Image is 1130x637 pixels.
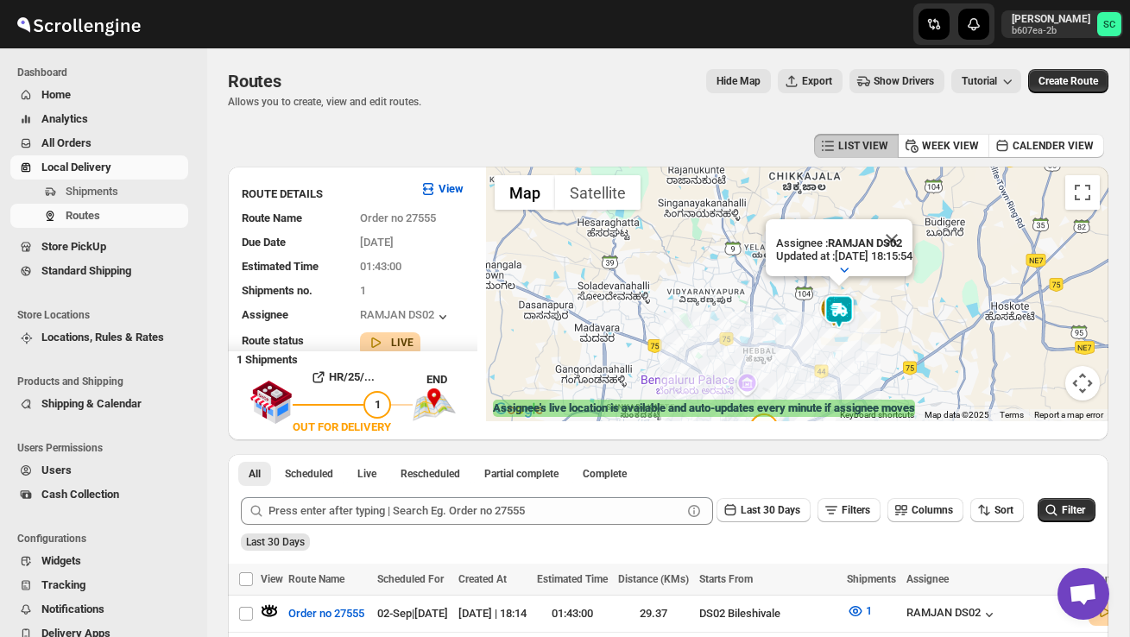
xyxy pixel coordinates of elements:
[426,371,477,388] div: END
[717,74,761,88] span: Hide Map
[242,236,286,249] span: Due Date
[288,573,344,585] span: Route Name
[17,532,195,546] span: Configurations
[906,573,949,585] span: Assignee
[242,334,304,347] span: Route status
[849,69,944,93] button: Show Drivers
[988,134,1104,158] button: CALENDER VIEW
[1065,175,1100,210] button: Toggle fullscreen view
[41,602,104,615] span: Notifications
[962,75,997,87] span: Tutorial
[741,504,800,516] span: Last 30 Days
[537,605,608,622] div: 01:43:00
[458,573,507,585] span: Created At
[246,536,305,548] span: Last 30 Days
[925,410,989,419] span: Map data ©2025
[360,236,394,249] span: [DATE]
[618,605,689,622] div: 29.37
[41,240,106,253] span: Store PickUp
[10,482,188,507] button: Cash Collection
[401,467,460,481] span: Rescheduled
[776,237,912,249] p: Assignee :
[1057,568,1109,620] a: Open chat
[238,462,271,486] button: All routes
[887,498,963,522] button: Columns
[818,498,881,522] button: Filters
[10,107,188,131] button: Analytics
[17,441,195,455] span: Users Permissions
[618,573,689,585] span: Distance (KMs)
[293,363,391,391] button: HR/25/...
[1038,74,1098,88] span: Create Route
[1001,10,1123,38] button: User menu
[583,467,627,481] span: Complete
[249,369,293,436] img: shop.svg
[10,597,188,621] button: Notifications
[776,249,912,262] p: Updated at : [DATE] 18:15:54
[41,578,85,591] span: Tracking
[41,331,164,344] span: Locations, Rules & Rates
[912,504,953,516] span: Columns
[242,260,319,273] span: Estimated Time
[1038,498,1095,522] button: Filter
[66,209,100,222] span: Routes
[802,74,832,88] span: Export
[555,175,641,210] button: Show satellite imagery
[17,375,195,388] span: Products and Shipping
[249,467,261,481] span: All
[285,467,333,481] span: Scheduled
[10,549,188,573] button: Widgets
[228,95,421,109] p: Allows you to create, view and edit routes.
[847,573,896,585] span: Shipments
[367,334,413,351] button: LIVE
[377,607,448,620] span: 02-Sep | [DATE]
[836,597,882,625] button: 1
[458,605,527,622] div: [DATE] | 18:14
[699,573,753,585] span: Starts From
[10,392,188,416] button: Shipping & Calendar
[706,69,771,93] button: Map action label
[228,71,281,91] span: Routes
[1000,410,1024,419] a: Terms (opens in new tab)
[814,134,899,158] button: LIST VIEW
[17,308,195,322] span: Store Locations
[493,400,915,417] label: Assignee's live location is available and auto-updates every minute if assignee moves
[906,606,998,623] button: RAMJAN DS02
[41,112,88,125] span: Analytics
[10,325,188,350] button: Locations, Rules & Rates
[41,88,71,101] span: Home
[699,605,836,622] div: DS02 Bileshivale
[268,497,682,525] input: Press enter after typing | Search Eg. Order no 27555
[261,573,283,585] span: View
[293,419,391,436] div: OUT FOR DELIVERY
[242,186,406,203] h3: ROUTE DETAILS
[41,488,119,501] span: Cash Collection
[228,344,298,366] b: 1 Shipments
[866,604,872,617] span: 1
[874,74,934,88] span: Show Drivers
[329,370,375,383] b: HR/25/...
[717,498,811,522] button: Last 30 Days
[778,69,843,93] button: Export
[41,554,81,567] span: Widgets
[41,397,142,410] span: Shipping & Calendar
[413,388,456,421] img: trip_end.png
[10,180,188,204] button: Shipments
[41,464,72,476] span: Users
[1097,12,1121,36] span: Sanjay chetri
[838,139,888,153] span: LIST VIEW
[288,605,364,622] span: Order no 27555
[1012,26,1090,36] p: b607ea-2b
[360,308,451,325] div: RAMJAN DS02
[242,284,312,297] span: Shipments no.
[10,204,188,228] button: Routes
[1034,410,1103,419] a: Report a map error
[10,83,188,107] button: Home
[898,134,989,158] button: WEEK VIEW
[10,131,188,155] button: All Orders
[41,136,92,149] span: All Orders
[490,399,547,421] a: Open this area in Google Maps (opens a new window)
[242,211,302,224] span: Route Name
[14,3,143,46] img: ScrollEngine
[10,458,188,482] button: Users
